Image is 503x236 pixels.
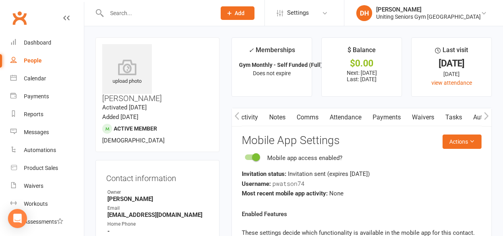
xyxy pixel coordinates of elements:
[107,211,209,218] strong: [EMAIL_ADDRESS][DOMAIN_NAME]
[24,147,56,153] div: Automations
[10,159,84,177] a: Product Sales
[419,59,484,68] div: [DATE]
[24,129,49,135] div: Messages
[102,44,213,103] h3: [PERSON_NAME]
[10,52,84,70] a: People
[102,104,147,111] time: Activated [DATE]
[264,108,291,127] a: Notes
[10,105,84,123] a: Reports
[102,113,138,121] time: Added [DATE]
[24,39,51,46] div: Dashboard
[107,205,209,212] div: Email
[253,70,291,76] span: Does not expire
[102,59,152,86] div: upload photo
[267,153,342,163] div: Mobile app access enabled?
[24,201,48,207] div: Workouts
[356,5,372,21] div: DH
[419,70,484,78] div: [DATE]
[327,170,370,177] span: (expires [DATE] )
[232,108,264,127] a: Activity
[24,111,43,117] div: Reports
[329,59,394,68] div: $0.00
[106,171,209,183] h3: Contact information
[10,70,84,88] a: Calendar
[242,170,286,177] strong: Invitation status:
[10,8,29,28] a: Clubworx
[367,108,406,127] a: Payments
[329,190,344,197] span: None
[24,57,42,64] div: People
[114,125,157,132] span: Active member
[24,93,49,99] div: Payments
[239,62,322,68] strong: Gym Monthly - Self Funded (Full)
[242,190,328,197] strong: Most recent mobile app activity:
[102,137,165,144] span: [DEMOGRAPHIC_DATA]
[221,6,254,20] button: Add
[242,135,482,147] h3: Mobile App Settings
[431,80,472,86] a: view attendance
[242,169,482,179] div: Invitation sent
[376,13,481,20] div: Uniting Seniors Gym [GEOGRAPHIC_DATA]
[329,70,394,82] p: Next: [DATE] Last: [DATE]
[249,45,295,60] div: Memberships
[242,209,287,219] label: Enabled Features
[104,8,210,19] input: Search...
[235,10,245,16] span: Add
[107,195,209,203] strong: [PERSON_NAME]
[249,47,254,54] i: ✓
[324,108,367,127] a: Attendance
[10,123,84,141] a: Messages
[10,88,84,105] a: Payments
[272,179,305,187] span: pwatson74
[24,165,58,171] div: Product Sales
[8,209,27,228] div: Open Intercom Messenger
[287,4,309,22] span: Settings
[24,218,63,225] div: Assessments
[242,180,271,187] strong: Username:
[10,213,84,231] a: Assessments
[10,141,84,159] a: Automations
[107,228,209,235] strong: -
[440,108,468,127] a: Tasks
[24,183,43,189] div: Waivers
[435,45,468,59] div: Last visit
[376,6,481,13] div: [PERSON_NAME]
[10,195,84,213] a: Workouts
[348,45,376,59] div: $ Balance
[107,189,209,196] div: Owner
[443,135,482,149] button: Actions
[24,75,46,82] div: Calendar
[107,220,209,228] div: Home Phone
[10,177,84,195] a: Waivers
[406,108,440,127] a: Waivers
[291,108,324,127] a: Comms
[10,34,84,52] a: Dashboard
